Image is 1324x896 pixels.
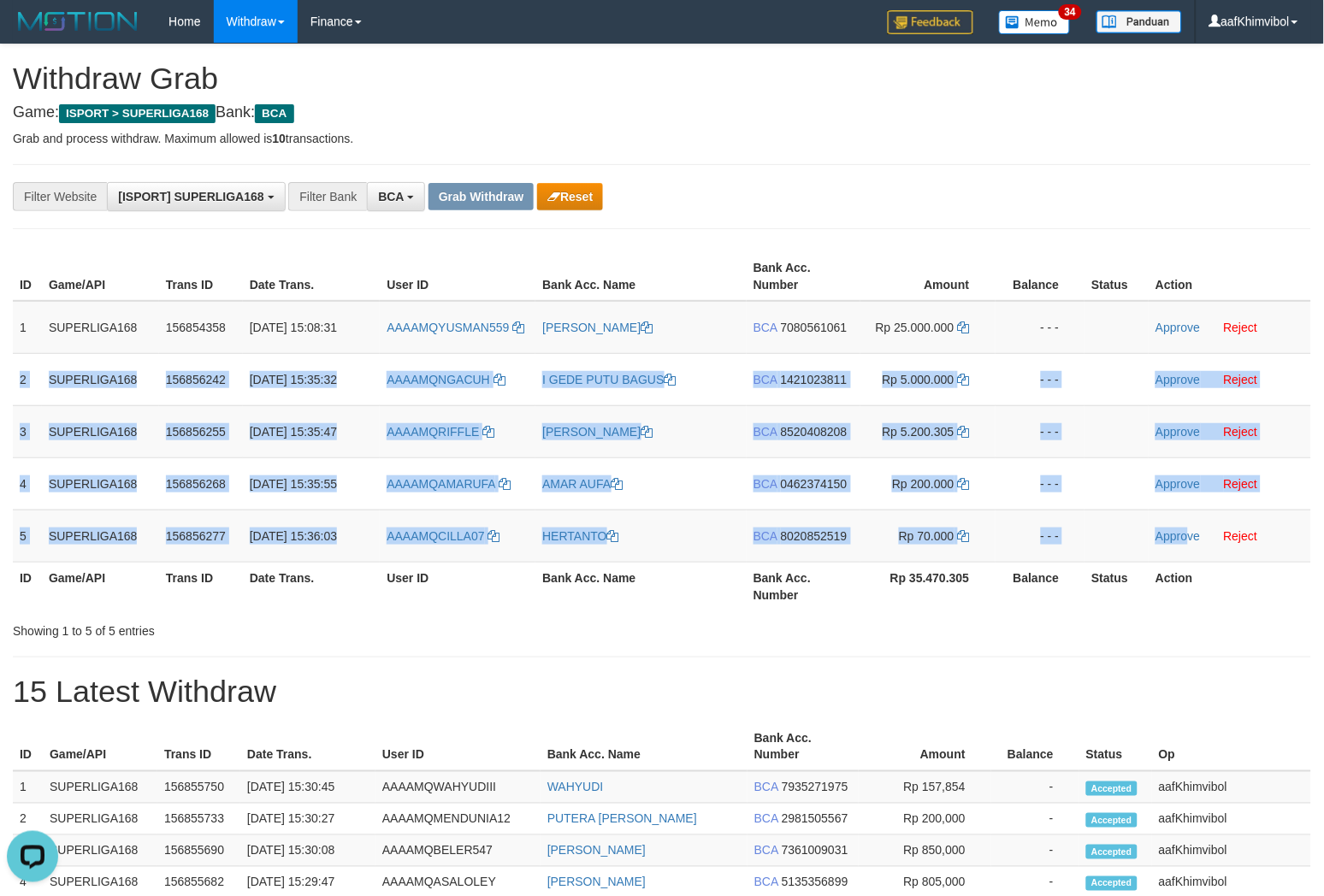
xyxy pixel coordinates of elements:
td: SUPERLIGA168 [42,301,159,354]
button: Grab Withdraw [429,183,534,210]
td: - [991,804,1079,835]
th: User ID [375,722,541,771]
td: - - - [996,510,1085,562]
h1: Withdraw Grab [13,62,1311,96]
td: 4 [13,457,42,510]
a: WAHYUDI [547,781,604,794]
td: - - - [996,301,1085,354]
strong: 10 [272,132,286,145]
span: [DATE] 15:35:47 [250,425,337,439]
a: Approve [1156,321,1200,334]
span: BCA [754,781,778,794]
th: Bank Acc. Name [535,562,747,610]
span: Copy 0462374150 to clipboard [781,477,848,491]
a: Approve [1156,529,1200,543]
td: Rp 200,000 [859,804,991,835]
td: Rp 850,000 [859,835,991,867]
th: Status [1079,722,1152,771]
th: Trans ID [159,562,243,610]
span: Copy 7935271975 to clipboard [782,781,848,794]
td: SUPERLIGA168 [43,804,157,835]
span: AAAAMQRIFFLE [387,425,479,439]
td: 156855733 [157,804,240,835]
td: AAAAMQMENDUNIA12 [375,804,541,835]
td: - - - [996,405,1085,457]
span: BCA [255,104,293,123]
td: SUPERLIGA168 [42,405,159,457]
span: Accepted [1086,845,1138,859]
p: Grab and process withdraw. Maximum allowed is transactions. [13,130,1311,147]
th: Bank Acc. Number [747,562,860,610]
td: 1 [13,301,42,354]
span: [DATE] 15:08:31 [250,321,337,334]
span: [DATE] 15:36:03 [250,529,337,543]
span: BCA [754,844,778,858]
div: Filter Website [13,182,107,211]
th: Bank Acc. Name [535,252,747,301]
td: 5 [13,510,42,562]
button: Reset [537,183,603,210]
span: Rp 25.000.000 [876,321,955,334]
th: Date Trans. [243,252,381,301]
td: [DATE] 15:30:27 [240,804,375,835]
a: Approve [1156,477,1200,491]
h1: 15 Latest Withdraw [13,675,1311,709]
td: 2 [13,353,42,405]
span: [DATE] 15:35:55 [250,477,337,491]
td: Rp 157,854 [859,771,991,804]
span: Copy 7080561061 to clipboard [781,321,848,334]
a: [PERSON_NAME] [547,844,646,858]
a: Copy 5000000 to clipboard [958,373,970,386]
span: BCA [754,812,778,826]
th: Amount [859,722,991,771]
a: Copy 200000 to clipboard [958,477,970,491]
td: aafKhimvibol [1152,771,1311,804]
span: BCA [754,321,777,334]
a: AMAR AUFA [542,477,623,491]
td: aafKhimvibol [1152,804,1311,835]
span: Rp 200.000 [892,477,954,491]
span: AAAAMQCILLA07 [387,529,484,543]
a: Reject [1224,529,1258,543]
th: Status [1085,252,1149,301]
td: - - - [996,353,1085,405]
span: Copy 1421023811 to clipboard [781,373,848,386]
th: Balance [991,722,1079,771]
span: Rp 5.200.305 [883,425,955,439]
th: Balance [996,252,1085,301]
th: Bank Acc. Number [747,252,860,301]
a: Reject [1224,425,1258,439]
a: [PERSON_NAME] [547,875,646,889]
th: ID [13,562,42,610]
span: 156856242 [166,373,226,386]
img: Button%20Memo.svg [999,10,1071,34]
a: AAAAMQAMARUFA [387,477,511,491]
th: ID [13,722,43,771]
td: 156855690 [157,835,240,867]
span: BCA [754,373,777,386]
span: BCA [754,529,777,543]
td: [DATE] 15:30:08 [240,835,375,867]
span: 156856277 [166,529,226,543]
a: AAAAMQYUSMAN559 [387,321,524,334]
th: Trans ID [157,722,240,771]
th: Game/API [42,562,159,610]
span: AAAAMQNGACUH [387,373,490,386]
a: Copy 70000 to clipboard [958,529,970,543]
td: 2 [13,804,43,835]
td: [DATE] 15:30:45 [240,771,375,804]
a: Reject [1224,373,1258,386]
span: Copy 5135356899 to clipboard [782,875,848,889]
a: Copy 25000000 to clipboard [958,321,970,334]
span: Copy 8520408208 to clipboard [781,425,848,439]
th: Game/API [42,252,159,301]
span: BCA [754,875,778,889]
a: [PERSON_NAME] [542,321,653,334]
span: Copy 2981505567 to clipboard [782,812,848,826]
th: Bank Acc. Number [748,722,859,771]
td: aafKhimvibol [1152,835,1311,867]
a: AAAAMQCILLA07 [387,529,499,543]
th: User ID [380,252,535,301]
a: AAAAMQNGACUH [387,373,505,386]
h4: Game: Bank: [13,104,1311,121]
